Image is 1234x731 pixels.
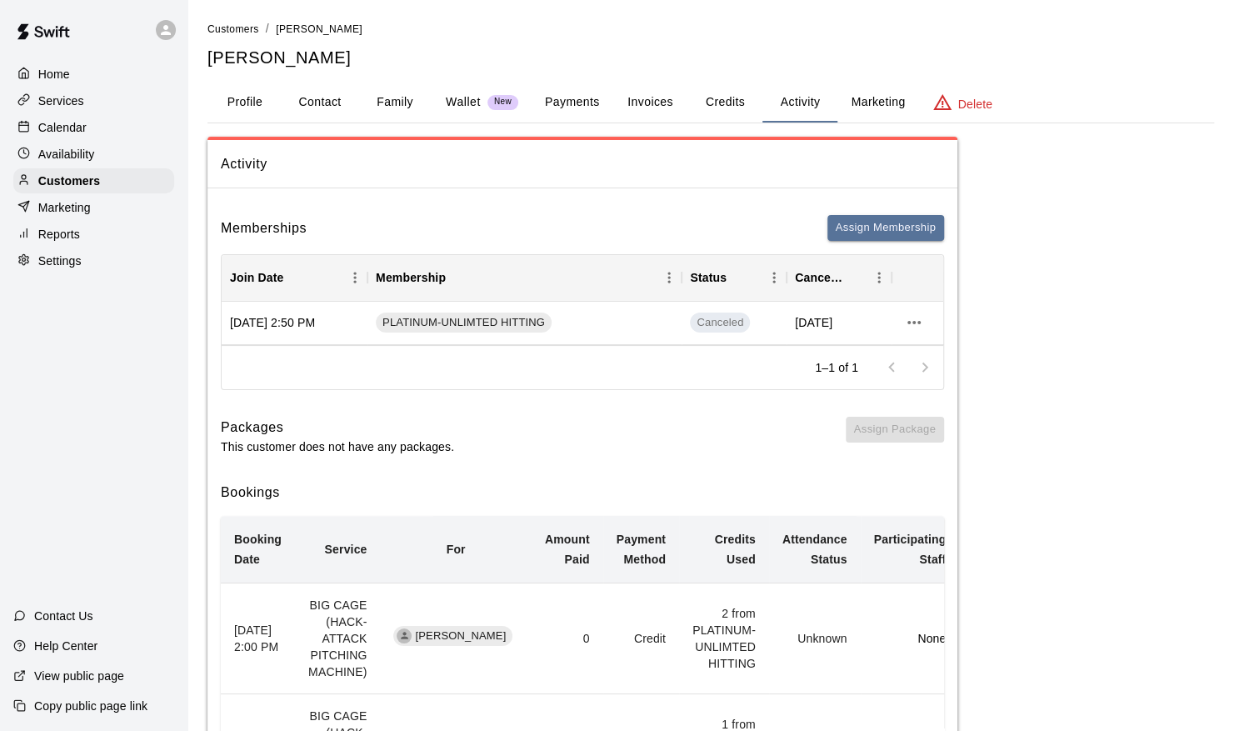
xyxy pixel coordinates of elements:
b: Participating Staff [874,533,947,566]
p: View public page [34,668,124,684]
div: Join Date [222,254,367,301]
div: Status [690,254,727,301]
p: Marketing [38,199,91,216]
span: [PERSON_NAME] [276,23,362,35]
h5: [PERSON_NAME] [207,47,1214,69]
nav: breadcrumb [207,20,1214,38]
div: Status [682,254,787,301]
button: Menu [867,265,892,290]
span: PLATINUM-UNLIMTED HITTING [376,315,552,331]
h6: Memberships [221,218,307,239]
h6: Packages [221,417,454,438]
a: Marketing [13,195,174,220]
b: Amount Paid [545,533,590,566]
b: Service [325,543,367,556]
td: Unknown [769,583,861,694]
div: Membership [367,254,682,301]
button: Sort [283,266,307,289]
button: Sort [843,266,867,289]
span: [DATE] [795,314,832,331]
p: Copy public page link [34,698,147,714]
a: Customers [207,22,259,35]
a: PLATINUM-UNLIMTED HITTING [376,313,557,333]
p: Delete [958,96,992,113]
button: Payments [532,83,612,123]
div: basic tabs example [207,83,1214,123]
a: Reports [13,222,174,247]
span: Canceled [690,313,750,333]
button: Sort [446,266,469,289]
p: Settings [38,253,82,269]
p: Wallet [446,93,481,111]
a: Calendar [13,115,174,140]
td: 2 from PLATINUM-UNLIMTED HITTING [679,583,769,694]
div: Ben Bauman IV [397,628,412,643]
button: Invoices [612,83,687,123]
div: Join Date [230,254,283,301]
b: Booking Date [234,533,282,566]
p: Calendar [38,119,87,136]
div: Cancel Date [795,254,843,301]
button: Assign Membership [827,215,944,241]
b: Payment Method [617,533,666,566]
span: New [487,97,518,108]
button: Credits [687,83,762,123]
a: Availability [13,142,174,167]
a: Services [13,88,174,113]
p: Customers [38,173,100,189]
span: Activity [221,153,944,175]
span: You don't have any packages [846,417,944,455]
button: Marketing [837,83,918,123]
span: [PERSON_NAME] [408,628,512,644]
p: Help Center [34,638,97,654]
button: Sort [727,266,750,289]
b: For [447,543,466,556]
button: Family [357,83,432,123]
h6: Bookings [221,482,944,503]
b: Credits Used [715,533,756,566]
button: Menu [342,265,367,290]
th: [DATE] 2:00 PM [221,583,295,694]
td: Credit [603,583,679,694]
div: [DATE] 2:50 PM [222,302,367,345]
div: Cancel Date [787,254,892,301]
td: 0 [532,583,603,694]
p: Reports [38,226,80,243]
button: Activity [762,83,837,123]
span: Customers [207,23,259,35]
a: Home [13,62,174,87]
a: Settings [13,248,174,273]
b: Attendance Status [782,533,847,566]
div: Membership [376,254,446,301]
p: None [874,630,947,647]
p: Home [38,66,70,83]
p: Contact Us [34,608,93,624]
p: 1–1 of 1 [815,359,858,376]
span: Canceled [690,315,750,331]
p: This customer does not have any packages. [221,438,454,455]
p: Availability [38,146,95,163]
button: Menu [657,265,682,290]
button: more actions [900,308,928,337]
a: Customers [13,168,174,193]
button: Menu [762,265,787,290]
button: Profile [207,83,282,123]
p: Services [38,93,84,109]
li: / [266,20,269,38]
td: BIG CAGE (HACK-ATTACK PITCHING MACHINE) [295,583,380,694]
button: Contact [282,83,357,123]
